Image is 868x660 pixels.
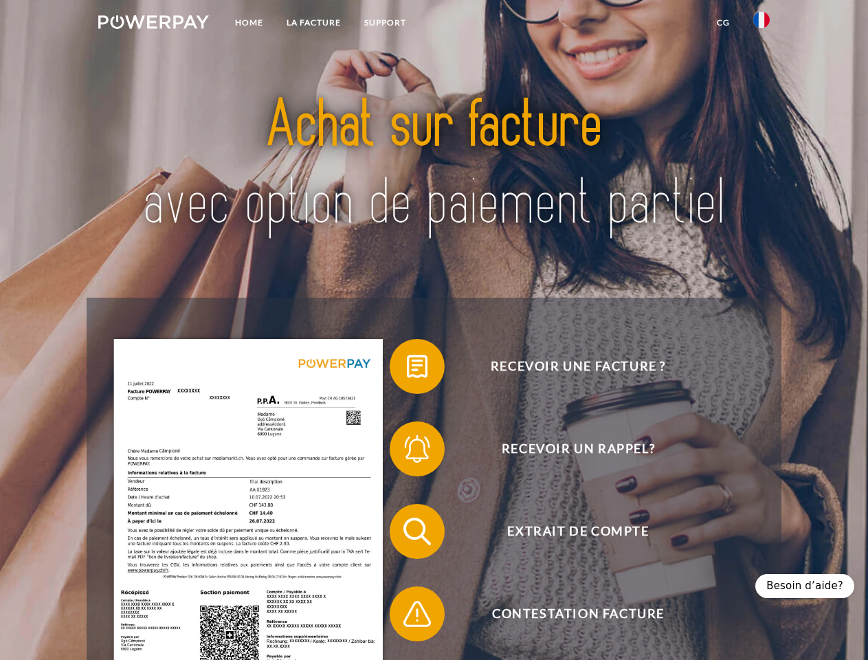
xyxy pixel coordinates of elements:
img: qb_search.svg [400,514,434,549]
div: Besoin d’aide? [755,574,854,598]
span: Recevoir une facture ? [410,339,746,394]
img: logo-powerpay-white.svg [98,15,209,29]
a: Home [223,10,275,35]
span: Recevoir un rappel? [410,421,746,476]
img: qb_warning.svg [400,597,434,631]
button: Contestation Facture [390,586,747,641]
a: Support [353,10,418,35]
button: Recevoir une facture ? [390,339,747,394]
img: qb_bell.svg [400,432,434,466]
a: CG [705,10,742,35]
img: qb_bill.svg [400,349,434,384]
img: title-powerpay_fr.svg [131,66,737,263]
button: Extrait de compte [390,504,747,559]
span: Contestation Facture [410,586,746,641]
span: Extrait de compte [410,504,746,559]
img: fr [753,12,770,28]
a: LA FACTURE [275,10,353,35]
button: Recevoir un rappel? [390,421,747,476]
